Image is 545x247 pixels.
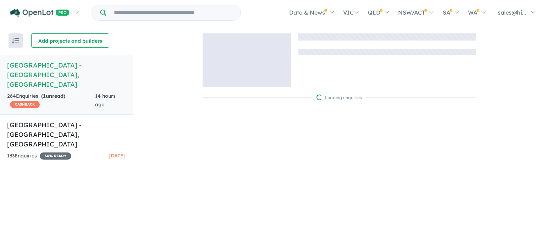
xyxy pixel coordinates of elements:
[498,9,526,16] span: sales@hi...
[40,152,71,160] span: 30 % READY
[12,38,19,43] img: sort.svg
[7,152,71,160] div: 133 Enquir ies
[31,33,109,48] button: Add projects and builders
[43,93,46,99] span: 1
[10,9,70,17] img: Openlot PRO Logo White
[7,92,95,109] div: 264 Enquir ies
[109,152,126,159] span: [DATE]
[108,5,239,20] input: Try estate name, suburb, builder or developer
[10,101,40,108] span: CASHBACK
[95,93,116,108] span: 14 hours ago
[41,93,65,99] strong: ( unread)
[7,60,126,89] h5: [GEOGRAPHIC_DATA] - [GEOGRAPHIC_DATA] , [GEOGRAPHIC_DATA]
[316,94,362,101] div: Loading enquiries
[7,120,126,149] h5: [GEOGRAPHIC_DATA] - [GEOGRAPHIC_DATA] , [GEOGRAPHIC_DATA]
